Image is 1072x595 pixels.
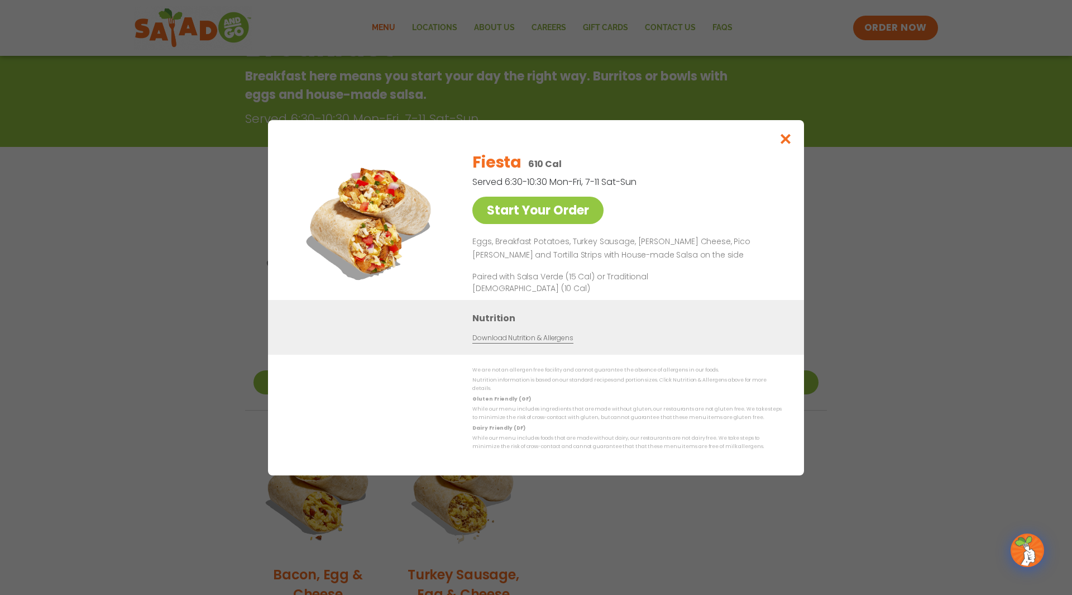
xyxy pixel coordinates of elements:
img: wpChatIcon [1012,535,1043,566]
h2: Fiesta [472,151,521,174]
p: Served 6:30-10:30 Mon-Fri, 7-11 Sat-Sun [472,175,724,189]
p: Paired with Salsa Verde (15 Cal) or Traditional [DEMOGRAPHIC_DATA] (10 Cal) [472,270,679,294]
p: While our menu includes ingredients that are made without gluten, our restaurants are not gluten ... [472,405,782,422]
a: Start Your Order [472,197,604,224]
p: 610 Cal [528,157,562,171]
p: While our menu includes foods that are made without dairy, our restaurants are not dairy free. We... [472,434,782,451]
img: Featured product photo for Fiesta [293,142,449,299]
button: Close modal [768,120,804,158]
p: Eggs, Breakfast Potatoes, Turkey Sausage, [PERSON_NAME] Cheese, Pico [PERSON_NAME] and Tortilla S... [472,235,777,262]
strong: Gluten Friendly (GF) [472,395,530,402]
h3: Nutrition [472,311,787,325]
a: Download Nutrition & Allergens [472,332,573,343]
strong: Dairy Friendly (DF) [472,424,525,431]
p: Nutrition information is based on our standard recipes and portion sizes. Click Nutrition & Aller... [472,376,782,393]
p: We are not an allergen free facility and cannot guarantee the absence of allergens in our foods. [472,366,782,374]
